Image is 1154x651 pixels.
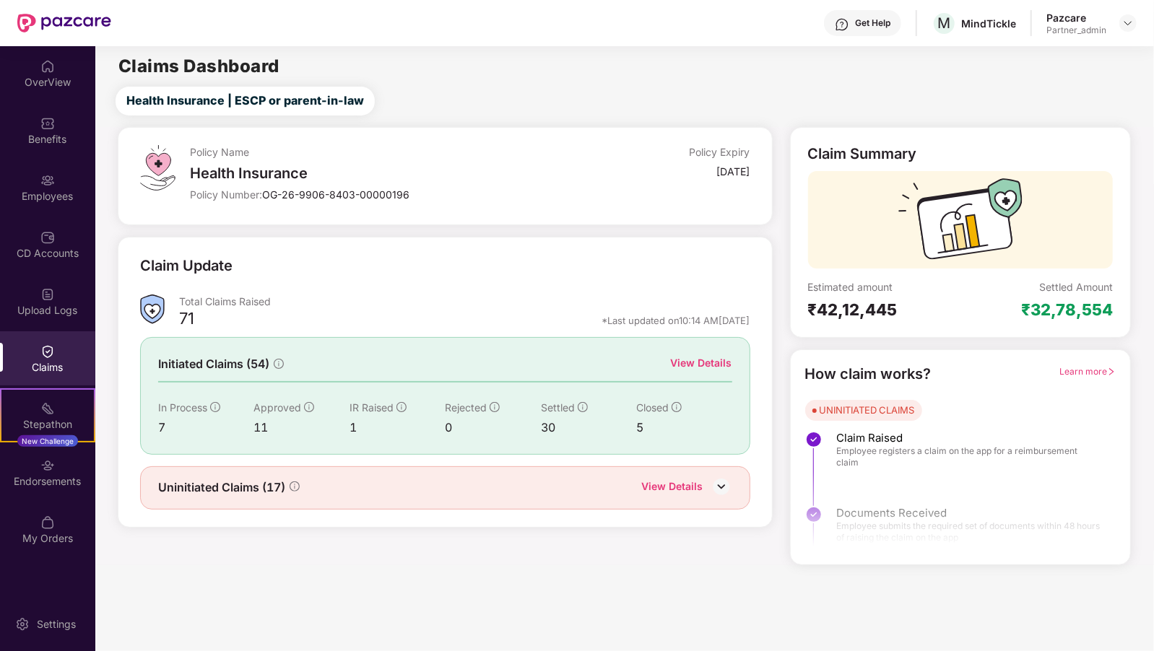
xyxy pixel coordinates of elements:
[1021,300,1113,320] div: ₹32,78,554
[636,401,669,414] span: Closed
[274,359,284,369] span: info-circle
[938,14,951,32] span: M
[253,419,349,437] div: 11
[40,230,55,245] img: svg+xml;base64,PHN2ZyBpZD0iQ0RfQWNjb3VudHMiIGRhdGEtbmFtZT0iQ0QgQWNjb3VudHMiIHhtbG5zPSJodHRwOi8vd3...
[445,419,540,437] div: 0
[835,17,849,32] img: svg+xml;base64,PHN2ZyBpZD0iSGVscC0zMngzMiIgeG1sbnM9Imh0dHA6Ly93d3cudzMub3JnLzIwMDAvc3ZnIiB3aWR0aD...
[40,344,55,359] img: svg+xml;base64,PHN2ZyBpZD0iQ2xhaW0iIHhtbG5zPSJodHRwOi8vd3d3LnczLm9yZy8yMDAwL3N2ZyIgd2lkdGg9IjIwIi...
[350,401,394,414] span: IR Raised
[1046,11,1106,25] div: Pazcare
[1039,280,1113,294] div: Settled Amount
[837,445,1101,468] span: Employee registers a claim on the app for a reimbursement claim
[898,178,1023,268] img: svg+xml;base64,PHN2ZyB3aWR0aD0iMTcyIiBoZWlnaHQ9IjExMyIgdmlld0JveD0iMCAwIDE3MiAxMTMiIGZpbGw9Im5vbm...
[808,280,960,294] div: Estimated amount
[158,419,253,437] div: 7
[15,617,30,632] img: svg+xml;base64,PHN2ZyBpZD0iU2V0dGluZy0yMHgyMCIgeG1sbnM9Imh0dHA6Ly93d3cudzMub3JnLzIwMDAvc3ZnIiB3aW...
[190,188,563,201] div: Policy Number:
[636,419,732,437] div: 5
[808,145,917,162] div: Claim Summary
[210,402,220,412] span: info-circle
[350,419,445,437] div: 1
[40,287,55,302] img: svg+xml;base64,PHN2ZyBpZD0iVXBsb2FkX0xvZ3MiIGRhdGEtbmFtZT0iVXBsb2FkIExvZ3MiIHhtbG5zPSJodHRwOi8vd3...
[179,294,750,308] div: Total Claims Raised
[808,300,960,320] div: ₹42,12,445
[40,515,55,530] img: svg+xml;base64,PHN2ZyBpZD0iTXlfT3JkZXJzIiBkYXRhLW5hbWU9Ik15IE9yZGVycyIgeG1sbnM9Imh0dHA6Ly93d3cudz...
[837,431,1101,445] span: Claim Raised
[190,145,563,159] div: Policy Name
[690,145,750,159] div: Policy Expiry
[805,363,932,385] div: How claim works?
[140,294,165,324] img: ClaimsSummaryIcon
[140,255,233,277] div: Claim Update
[116,87,375,115] button: Health Insurance | ESCP or parent-in-law
[158,479,285,497] span: Uninitiated Claims (17)
[642,479,703,497] div: View Details
[672,402,682,412] span: info-circle
[961,17,1016,30] div: MindTickle
[855,17,890,29] div: Get Help
[396,402,407,412] span: info-circle
[40,173,55,188] img: svg+xml;base64,PHN2ZyBpZD0iRW1wbG95ZWVzIiB4bWxucz0iaHR0cDovL3d3dy53My5vcmcvMjAwMC9zdmciIHdpZHRoPS...
[40,116,55,131] img: svg+xml;base64,PHN2ZyBpZD0iQmVuZWZpdHMiIHhtbG5zPSJodHRwOi8vd3d3LnczLm9yZy8yMDAwL3N2ZyIgd2lkdGg9Ij...
[1107,367,1116,376] span: right
[671,355,732,371] div: View Details
[40,59,55,74] img: svg+xml;base64,PHN2ZyBpZD0iSG9tZSIgeG1sbnM9Imh0dHA6Ly93d3cudzMub3JnLzIwMDAvc3ZnIiB3aWR0aD0iMjAiIG...
[140,145,175,191] img: svg+xml;base64,PHN2ZyB4bWxucz0iaHR0cDovL3d3dy53My5vcmcvMjAwMC9zdmciIHdpZHRoPSI0OS4zMiIgaGVpZ2h0PS...
[32,617,80,632] div: Settings
[578,402,588,412] span: info-circle
[40,458,55,473] img: svg+xml;base64,PHN2ZyBpZD0iRW5kb3JzZW1lbnRzIiB4bWxucz0iaHR0cDovL3d3dy53My5vcmcvMjAwMC9zdmciIHdpZH...
[262,188,409,201] span: OG-26-9906-8403-00000196
[820,403,915,417] div: UNINITIATED CLAIMS
[17,435,78,447] div: New Challenge
[445,401,487,414] span: Rejected
[126,92,364,110] span: Health Insurance | ESCP or parent-in-law
[17,14,111,32] img: New Pazcare Logo
[717,165,750,178] div: [DATE]
[541,419,636,437] div: 30
[290,481,300,491] span: info-circle
[805,431,823,448] img: svg+xml;base64,PHN2ZyBpZD0iU3RlcC1Eb25lLTMyeDMyIiB4bWxucz0iaHR0cDovL3d3dy53My5vcmcvMjAwMC9zdmciIH...
[40,401,55,416] img: svg+xml;base64,PHN2ZyB4bWxucz0iaHR0cDovL3d3dy53My5vcmcvMjAwMC9zdmciIHdpZHRoPSIyMSIgaGVpZ2h0PSIyMC...
[118,58,279,75] h2: Claims Dashboard
[602,314,750,327] div: *Last updated on 10:14 AM[DATE]
[1,417,94,432] div: Stepathon
[304,402,314,412] span: info-circle
[158,401,207,414] span: In Process
[490,402,500,412] span: info-circle
[1122,17,1134,29] img: svg+xml;base64,PHN2ZyBpZD0iRHJvcGRvd24tMzJ4MzIiIHhtbG5zPSJodHRwOi8vd3d3LnczLm9yZy8yMDAwL3N2ZyIgd2...
[541,401,575,414] span: Settled
[179,308,194,333] div: 71
[253,401,301,414] span: Approved
[711,476,732,497] img: DownIcon
[158,355,269,373] span: Initiated Claims (54)
[1046,25,1106,36] div: Partner_admin
[1059,366,1116,377] span: Learn more
[190,165,563,182] div: Health Insurance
